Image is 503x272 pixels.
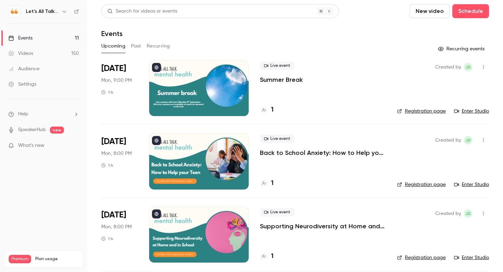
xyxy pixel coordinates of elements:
div: Settings [8,81,36,88]
a: Registration page [397,254,446,261]
span: Mon, 9:00 PM [101,77,132,84]
span: Created by [435,209,461,218]
a: 1 [260,105,274,115]
span: Live event [260,208,294,216]
a: Enter Studio [454,181,489,188]
span: Live event [260,62,294,70]
span: What's new [18,142,44,149]
span: new [50,127,64,134]
span: [DATE] [101,209,126,221]
div: Sep 1 Mon, 9:00 PM (Europe/London) [101,60,138,116]
div: Audience [8,65,39,72]
a: Registration page [397,108,446,115]
div: 1 h [101,163,113,168]
span: JD [465,136,471,144]
span: JD [465,63,471,71]
a: Summer Break [260,76,303,84]
li: help-dropdown-opener [8,110,79,118]
span: Mon, 8:00 PM [101,150,132,157]
div: Sep 15 Mon, 8:00 PM (Europe/London) [101,207,138,263]
span: Jenni Dunn [464,209,472,218]
button: Recurring [147,41,170,52]
span: Created by [435,63,461,71]
div: Search for videos or events [107,8,177,15]
a: 1 [260,252,274,261]
span: Jenni Dunn [464,63,472,71]
button: New video [410,4,450,18]
span: [DATE] [101,136,126,147]
span: [DATE] [101,63,126,74]
button: Schedule [452,4,489,18]
span: JD [465,209,471,218]
span: Created by [435,136,461,144]
h1: Events [101,29,123,38]
div: Events [8,35,32,42]
span: Premium [9,255,31,263]
span: Live event [260,135,294,143]
a: 1 [260,179,274,188]
button: Recurring events [435,43,489,55]
span: Plan usage [35,256,79,262]
div: 1 h [101,90,113,95]
a: Back to School Anxiety: How to Help your Teen [260,149,386,157]
a: Supporting Neurodiversity at Home and in School [260,222,386,230]
span: Mon, 8:00 PM [101,223,132,230]
div: 1 h [101,236,113,242]
h4: 1 [271,179,274,188]
h4: 1 [271,252,274,261]
button: Past [131,41,141,52]
span: Jenni Dunn [464,136,472,144]
a: Registration page [397,181,446,188]
a: Enter Studio [454,254,489,261]
div: Sep 8 Mon, 8:00 PM (Europe/London) [101,133,138,189]
span: Help [18,110,28,118]
a: SpeakerHub [18,126,46,134]
h4: 1 [271,105,274,115]
h6: Let's All Talk Mental Health [26,8,59,15]
img: Let's All Talk Mental Health [9,6,20,17]
button: Upcoming [101,41,125,52]
div: Videos [8,50,33,57]
a: Enter Studio [454,108,489,115]
iframe: Noticeable Trigger [71,143,79,149]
